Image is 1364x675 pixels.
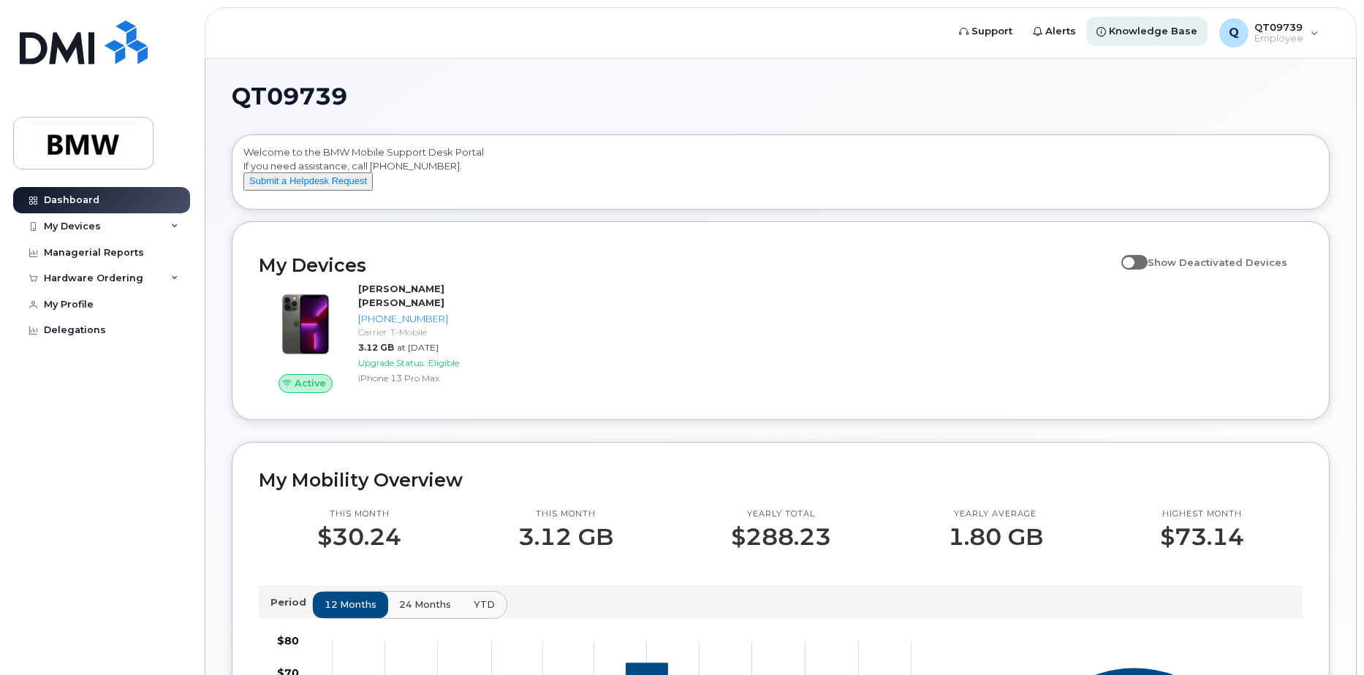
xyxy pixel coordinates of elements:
div: [PHONE_NUMBER] [358,312,501,326]
div: Carrier: T-Mobile [358,326,501,338]
h2: My Devices [259,254,1114,276]
p: This month [518,508,613,520]
iframe: Messenger Launcher [1300,611,1353,664]
p: $30.24 [317,524,401,550]
h2: My Mobility Overview [259,469,1303,491]
span: QT09739 [232,85,347,107]
tspan: $80 [277,634,299,647]
p: 1.80 GB [948,524,1043,550]
p: $288.23 [731,524,831,550]
img: image20231002-3703462-oworib.jpeg [270,289,341,359]
p: Yearly average [948,508,1043,520]
span: Show Deactivated Devices [1148,256,1287,268]
p: This month [317,508,401,520]
span: 3.12 GB [358,342,394,353]
span: Upgrade Status: [358,357,425,368]
div: iPhone 13 Pro Max [358,372,501,384]
p: Yearly total [731,508,831,520]
input: Show Deactivated Devices [1121,248,1133,260]
p: Period [270,595,312,609]
span: Active [295,376,326,390]
strong: [PERSON_NAME] [PERSON_NAME] [358,283,444,308]
span: 24 months [399,598,451,611]
span: YTD [474,598,495,611]
span: at [DATE] [397,342,439,353]
span: Eligible [428,357,459,368]
div: Welcome to the BMW Mobile Support Desk Portal If you need assistance, call [PHONE_NUMBER]. [243,145,1318,204]
button: Submit a Helpdesk Request [243,172,373,191]
p: 3.12 GB [518,524,613,550]
p: Highest month [1160,508,1244,520]
p: $73.14 [1160,524,1244,550]
a: Active[PERSON_NAME] [PERSON_NAME][PHONE_NUMBER]Carrier: T-Mobile3.12 GBat [DATE]Upgrade Status:El... [259,282,507,393]
a: Submit a Helpdesk Request [243,175,373,186]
